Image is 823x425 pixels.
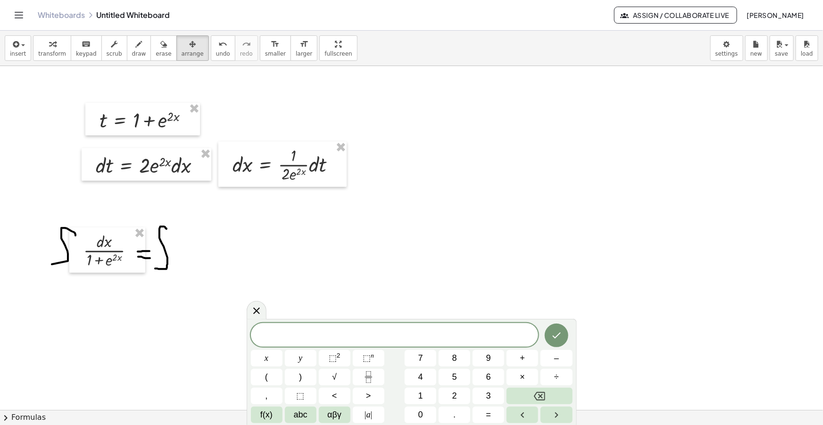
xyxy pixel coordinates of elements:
[332,371,337,383] span: √
[82,39,91,50] i: keyboard
[260,408,273,421] span: f(x)
[327,408,341,421] span: αβγ
[439,407,470,423] button: .
[554,371,559,383] span: ÷
[520,352,525,365] span: +
[319,369,350,385] button: Square root
[218,39,227,50] i: undo
[439,369,470,385] button: 5
[747,11,804,19] span: [PERSON_NAME]
[299,39,308,50] i: format_size
[507,369,538,385] button: Times
[371,352,374,359] sup: n
[715,50,738,57] span: settings
[265,371,268,383] span: (
[240,50,253,57] span: redo
[332,390,337,402] span: <
[365,410,366,419] span: |
[473,369,504,385] button: 6
[296,50,312,57] span: larger
[319,388,350,404] button: Less than
[353,369,384,385] button: Fraction
[365,408,372,421] span: a
[622,11,729,19] span: Assign / Collaborate Live
[453,408,456,421] span: .
[418,352,423,365] span: 7
[127,35,151,61] button: draw
[5,35,31,61] button: insert
[251,407,283,423] button: Functions
[801,50,813,57] span: load
[353,388,384,404] button: Greater than
[150,35,176,61] button: erase
[319,35,357,61] button: fullscreen
[796,35,818,61] button: load
[710,35,743,61] button: settings
[176,35,209,61] button: arrange
[329,353,337,363] span: ⬚
[507,388,572,404] button: Backspace
[132,50,146,57] span: draw
[182,50,204,57] span: arrange
[242,39,251,50] i: redo
[38,10,85,20] a: Whiteboards
[251,350,283,367] button: x
[554,352,559,365] span: –
[405,388,436,404] button: 1
[235,35,258,61] button: redoredo
[251,388,283,404] button: ,
[775,50,788,57] span: save
[739,7,812,24] button: [PERSON_NAME]
[366,390,371,402] span: >
[486,408,491,421] span: =
[405,407,436,423] button: 0
[486,371,491,383] span: 6
[545,324,568,347] button: Done
[486,352,491,365] span: 9
[473,407,504,423] button: Equals
[452,390,457,402] span: 2
[76,50,97,57] span: keypad
[299,371,302,383] span: )
[266,390,268,402] span: ,
[486,390,491,402] span: 3
[405,350,436,367] button: 7
[251,369,283,385] button: (
[452,371,457,383] span: 5
[418,408,423,421] span: 0
[291,35,317,61] button: format_sizelarger
[294,408,308,421] span: abc
[750,50,762,57] span: new
[540,350,572,367] button: Minus
[452,352,457,365] span: 8
[405,369,436,385] button: 4
[101,35,127,61] button: scrub
[473,350,504,367] button: 9
[285,407,316,423] button: Alphabet
[418,390,423,402] span: 1
[353,350,384,367] button: Superscript
[107,50,122,57] span: scrub
[271,39,280,50] i: format_size
[285,388,316,404] button: Placeholder
[319,407,350,423] button: Greek alphabet
[285,369,316,385] button: )
[371,410,373,419] span: |
[418,371,423,383] span: 4
[770,35,794,61] button: save
[216,50,230,57] span: undo
[319,350,350,367] button: Squared
[260,35,291,61] button: format_sizesmaller
[520,371,525,383] span: ×
[10,50,26,57] span: insert
[156,50,171,57] span: erase
[473,388,504,404] button: 3
[265,50,286,57] span: smaller
[363,353,371,363] span: ⬚
[285,350,316,367] button: y
[71,35,102,61] button: keyboardkeypad
[614,7,737,24] button: Assign / Collaborate Live
[324,50,352,57] span: fullscreen
[299,352,302,365] span: y
[211,35,235,61] button: undoundo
